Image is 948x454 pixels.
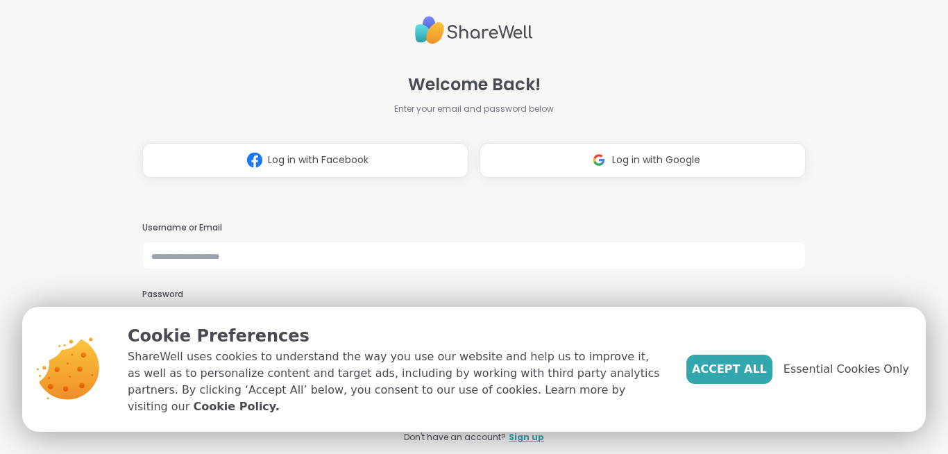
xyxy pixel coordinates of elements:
button: Accept All [686,355,772,384]
button: Log in with Google [480,143,806,178]
span: Accept All [692,361,767,378]
span: Enter your email and password below [394,103,554,115]
p: ShareWell uses cookies to understand the way you use our website and help us to improve it, as we... [128,348,664,415]
span: Log in with Facebook [268,153,369,167]
img: ShareWell Logomark [242,147,268,173]
a: Sign up [509,431,544,444]
span: Welcome Back! [408,72,541,97]
h3: Password [142,289,806,301]
button: Log in with Facebook [142,143,468,178]
span: Log in with Google [612,153,700,167]
img: ShareWell Logo [415,10,533,50]
a: Cookie Policy. [193,398,279,415]
span: Don't have an account? [404,431,506,444]
h3: Username or Email [142,222,806,234]
span: Essential Cookies Only [784,361,909,378]
img: ShareWell Logomark [586,147,612,173]
p: Cookie Preferences [128,323,664,348]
